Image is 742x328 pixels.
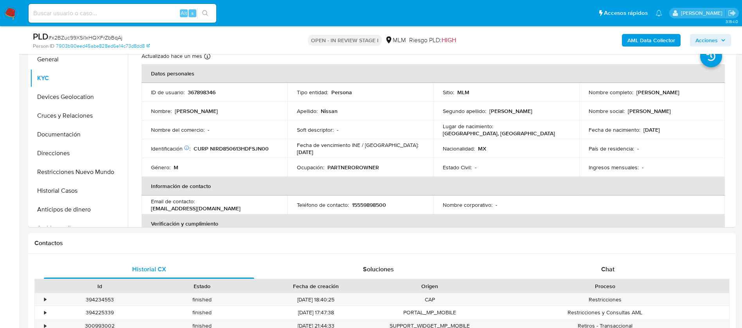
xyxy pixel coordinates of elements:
p: MLM [457,89,469,96]
p: [DATE] [643,126,660,133]
div: Origen [384,282,476,290]
p: [PERSON_NAME] [489,108,532,115]
span: Chat [601,265,614,274]
th: Datos personales [142,64,725,83]
b: AML Data Collector [627,34,675,47]
p: Fecha de vencimiento INE / [GEOGRAPHIC_DATA] : [297,142,419,149]
p: - [208,126,209,133]
span: Riesgo PLD: [409,36,456,45]
p: alicia.aldreteperez@mercadolibre.com.mx [681,9,725,17]
p: Tipo entidad : [297,89,328,96]
span: Soluciones [363,265,394,274]
p: Identificación : [151,145,190,152]
p: Actualizado hace un mes [142,52,202,60]
div: finished [151,293,253,306]
div: 394225339 [54,309,146,316]
p: CURP NIRD850613HDFSJN00 [194,145,269,152]
p: Ocupación : [297,164,324,171]
p: Segundo apellido : [443,108,486,115]
span: HIGH [442,36,456,45]
div: [DATE] 17:47:38 [253,306,379,319]
span: s [191,9,194,17]
p: Nombre : [151,108,172,115]
span: Alt [181,9,187,17]
div: • [44,309,46,316]
button: General [30,50,128,69]
h1: Contactos [34,239,729,247]
div: Fecha de creación [259,282,373,290]
p: [PERSON_NAME] [636,89,679,96]
b: PLD [33,30,49,43]
button: AML Data Collector [622,34,681,47]
th: Información de contacto [142,177,725,195]
p: Nombre del comercio : [151,126,205,133]
p: Apellido : [297,108,318,115]
p: Nissan [321,108,338,115]
div: 394234553 [49,293,151,306]
p: [GEOGRAPHIC_DATA], [GEOGRAPHIC_DATA] [443,130,555,137]
button: Anticipos de dinero [30,200,128,219]
p: - [642,164,643,171]
div: PORTAL_MP_MOBILE [379,306,481,319]
p: OPEN - IN REVIEW STAGE I [308,35,382,46]
p: Sitio : [443,89,454,96]
p: 367898346 [188,89,216,96]
p: Email de contacto : [151,198,195,205]
div: Proceso [487,282,724,290]
th: Verificación y cumplimiento [142,214,725,233]
button: Restricciones Nuevo Mundo [30,163,128,181]
p: Nombre corporativo : [443,201,492,208]
div: Restricciones y Consultas AML [481,306,729,319]
p: Persona [331,89,352,96]
button: Documentación [30,125,128,144]
span: 3.154.0 [726,18,738,25]
p: - [637,145,639,152]
div: Restricciones [481,293,729,306]
p: Fecha de nacimiento : [589,126,640,133]
p: ID de usuario : [151,89,185,96]
a: 7903b90eed45abe828ed6e14c73d8dd8 [56,43,150,50]
p: MX [478,145,486,152]
button: Historial Casos [30,181,128,200]
p: - [337,126,338,133]
p: Ingresos mensuales : [589,164,639,171]
a: Notificaciones [656,10,662,16]
a: Salir [728,9,736,17]
p: Nombre completo : [589,89,633,96]
p: País de residencia : [589,145,634,152]
span: Accesos rápidos [604,9,648,17]
p: Nacionalidad : [443,145,475,152]
p: 15559898500 [352,201,386,208]
button: Direcciones [30,144,128,163]
button: Devices Geolocation [30,88,128,106]
p: Teléfono de contacto : [297,201,349,208]
button: search-icon [197,8,213,19]
div: Estado [156,282,248,290]
span: # x2BZuc99XSi1xHQXFrZbBqAj [49,34,122,41]
p: [PERSON_NAME] [628,108,671,115]
p: Nombre social : [589,108,625,115]
div: CAP [379,293,481,306]
p: [DATE] [297,149,313,156]
span: Historial CX [132,265,166,274]
p: [PERSON_NAME] [175,108,218,115]
div: Id [54,282,146,290]
p: [EMAIL_ADDRESS][DOMAIN_NAME] [151,205,241,212]
p: Soft descriptor : [297,126,334,133]
button: Cruces y Relaciones [30,106,128,125]
input: Buscar usuario o caso... [29,8,216,18]
div: • [44,296,46,303]
div: MLM [385,36,406,45]
p: - [475,164,476,171]
span: Acciones [695,34,718,47]
div: finished [151,306,253,319]
p: - [496,201,497,208]
p: Género : [151,164,171,171]
b: Person ID [33,43,54,50]
button: Acciones [690,34,731,47]
p: Lugar de nacimiento : [443,123,493,130]
p: Estado Civil : [443,164,472,171]
button: Archivos adjuntos [30,219,128,238]
p: PARTNEROROWNER [327,164,379,171]
div: [DATE] 18:40:25 [253,293,379,306]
